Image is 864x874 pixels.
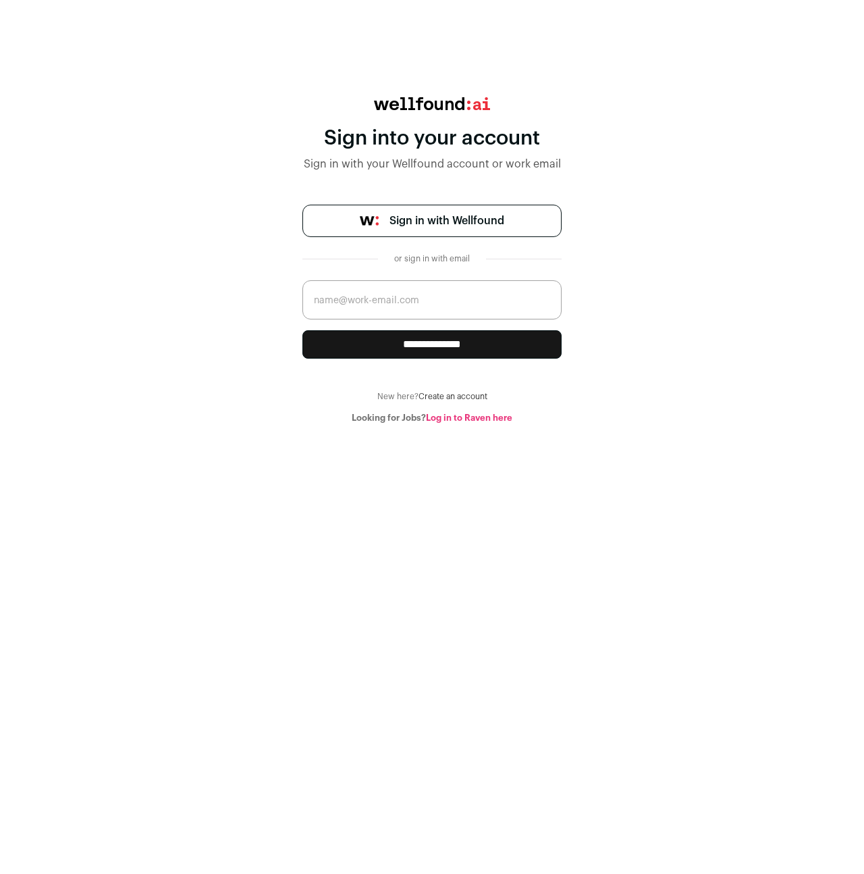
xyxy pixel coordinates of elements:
[302,126,562,151] div: Sign into your account
[302,413,562,423] div: Looking for Jobs?
[302,205,562,237] a: Sign in with Wellfound
[360,216,379,226] img: wellfound-symbol-flush-black-fb3c872781a75f747ccb3a119075da62bfe97bd399995f84a933054e44a575c4.png
[374,97,490,110] img: wellfound:ai
[389,253,475,264] div: or sign in with email
[302,156,562,172] div: Sign in with your Wellfound account or work email
[302,391,562,402] div: New here?
[426,413,512,422] a: Log in to Raven here
[302,280,562,319] input: name@work-email.com
[389,213,504,229] span: Sign in with Wellfound
[418,392,487,401] a: Create an account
